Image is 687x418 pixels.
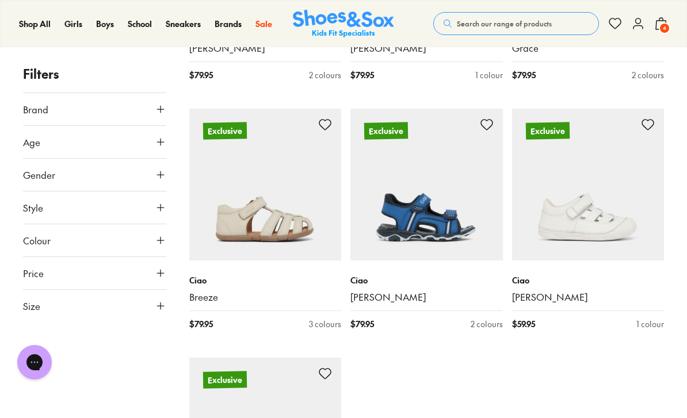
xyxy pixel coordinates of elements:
a: Sneakers [166,18,201,30]
span: Style [23,201,43,214]
a: Exclusive [350,109,503,261]
span: Brand [23,102,48,116]
a: Sale [255,18,272,30]
a: [PERSON_NAME] [350,291,503,304]
span: Brands [215,18,242,29]
img: SNS_Logo_Responsive.svg [293,10,394,38]
div: 3 colours [309,318,341,330]
span: Girls [64,18,82,29]
a: [PERSON_NAME] [189,42,342,55]
span: $ 59.95 [512,318,535,330]
span: Sale [255,18,272,29]
a: [PERSON_NAME] [350,42,503,55]
span: Price [23,266,44,280]
span: $ 79.95 [189,318,213,330]
span: Age [23,135,40,149]
span: Boys [96,18,114,29]
p: Exclusive [203,371,246,388]
span: Size [23,299,40,313]
span: Colour [23,233,51,247]
a: Exclusive [512,109,665,261]
a: [PERSON_NAME] [512,291,665,304]
span: $ 79.95 [189,69,213,81]
span: Sneakers [166,18,201,29]
span: 4 [659,22,670,34]
p: Ciao [512,274,665,286]
a: School [128,18,152,30]
span: $ 79.95 [350,318,374,330]
button: Gender [23,159,166,191]
p: Filters [23,64,166,83]
p: Ciao [350,274,503,286]
span: $ 79.95 [350,69,374,81]
button: 4 [654,11,668,36]
div: 1 colour [475,69,503,81]
p: Exclusive [525,122,569,139]
div: 2 colours [309,69,341,81]
p: Exclusive [203,122,246,139]
button: Colour [23,224,166,256]
div: 1 colour [636,318,664,330]
span: $ 79.95 [512,69,536,81]
iframe: Gorgias live chat messenger [12,341,58,384]
a: Brands [215,18,242,30]
div: 2 colours [632,69,664,81]
a: Exclusive [189,109,342,261]
span: Shop All [19,18,51,29]
button: Search our range of products [433,12,599,35]
span: Search our range of products [457,18,552,29]
button: Price [23,257,166,289]
span: Gender [23,168,55,182]
p: Ciao [189,274,342,286]
a: Grace [512,42,665,55]
button: Age [23,126,166,158]
a: Boys [96,18,114,30]
a: Breeze [189,291,342,304]
a: Shop All [19,18,51,30]
div: 2 colours [471,318,503,330]
a: Shoes & Sox [293,10,394,38]
a: Girls [64,18,82,30]
span: School [128,18,152,29]
button: Style [23,191,166,224]
p: Exclusive [364,122,408,139]
button: Size [23,290,166,322]
button: Brand [23,93,166,125]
